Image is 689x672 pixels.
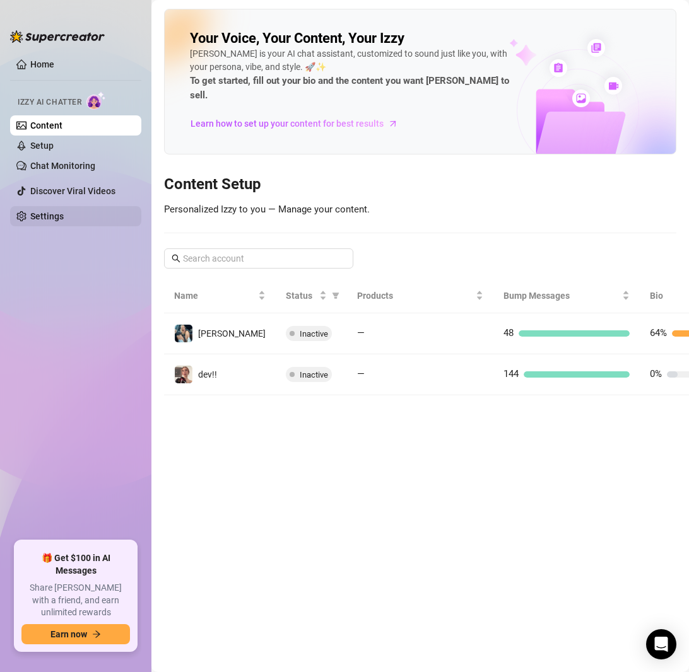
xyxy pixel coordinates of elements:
span: Personalized Izzy to you — Manage your content. [164,204,370,215]
span: filter [332,292,339,299]
div: Open Intercom Messenger [646,629,676,659]
h3: Content Setup [164,175,676,195]
a: Chat Monitoring [30,161,95,171]
img: ai-chatter-content-library-cLFOSyPT.png [480,25,676,154]
span: 48 [503,327,514,339]
span: — [357,327,365,339]
img: Emma [175,325,192,342]
a: Content [30,120,62,130]
input: Search account [183,252,336,265]
span: filter [329,286,342,305]
h2: Your Voice, Your Content, Your Izzy [190,30,404,47]
span: search [172,254,180,263]
span: 144 [503,368,519,379]
span: arrow-right [92,630,101,639]
span: Inactive [300,370,328,379]
span: Earn now [50,629,87,639]
img: dev!! [175,366,192,383]
a: Settings [30,211,64,221]
span: Share [PERSON_NAME] with a friend, and earn unlimited rewards [21,582,130,619]
strong: To get started, fill out your bio and the content you want [PERSON_NAME] to sell. [190,75,509,101]
a: Setup [30,141,54,151]
div: [PERSON_NAME] is your AI chat assistant, customized to sound just like you, with your persona, vi... [190,47,512,103]
span: Izzy AI Chatter [18,96,81,108]
span: Products [357,289,473,303]
span: arrow-right [387,117,399,130]
a: Home [30,59,54,69]
span: Learn how to set up your content for best results [191,117,384,130]
span: 0% [650,368,662,379]
span: — [357,368,365,379]
span: 🎁 Get $100 in AI Messages [21,552,130,577]
a: Discover Viral Videos [30,186,115,196]
img: logo-BBDzfeDw.svg [10,30,105,43]
span: 64% [650,327,667,339]
th: Products [347,279,493,313]
th: Bump Messages [493,279,640,313]
a: Learn how to set up your content for best results [190,113,408,134]
img: AI Chatter [86,91,106,110]
span: dev!! [198,369,217,379]
span: Status [286,289,317,303]
th: Status [276,279,347,313]
span: Inactive [300,329,328,339]
span: [PERSON_NAME] [198,328,266,339]
span: Bump Messages [503,289,620,303]
button: Earn nowarrow-right [21,624,130,644]
span: Name [174,289,256,303]
th: Name [164,279,276,313]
